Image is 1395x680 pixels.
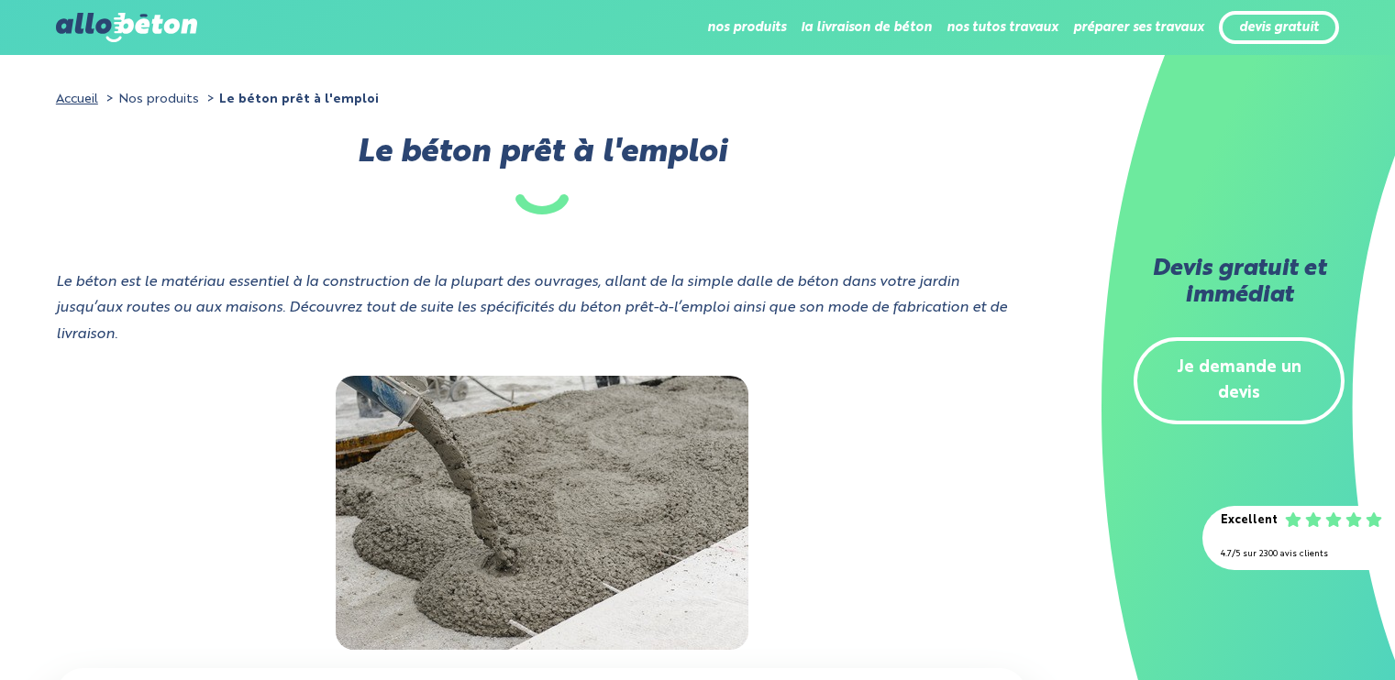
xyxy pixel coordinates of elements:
i: Le béton est le matériau essentiel à la construction de la plupart des ouvrages, allant de la sim... [56,275,1007,343]
li: la livraison de béton [801,5,932,49]
img: allobéton [56,13,197,42]
h2: Devis gratuit et immédiat [1134,257,1345,310]
div: 4.7/5 sur 2300 avis clients [1221,542,1377,568]
a: Je demande un devis [1134,337,1345,425]
div: Excellent [1221,508,1278,534]
a: Accueil [56,93,98,105]
img: béton prêt à l’emploi [336,376,748,650]
li: nos produits [707,5,786,49]
a: devis gratuit [1239,20,1319,36]
h1: Le béton prêt à l'emploi [56,140,1027,214]
li: préparer ses travaux [1073,5,1204,49]
li: Le béton prêt à l'emploi [203,86,379,113]
li: Nos produits [102,86,199,113]
li: nos tutos travaux [947,5,1058,49]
